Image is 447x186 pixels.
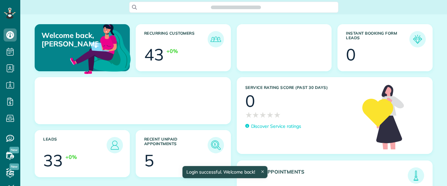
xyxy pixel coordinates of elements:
[266,109,274,121] span: ★
[245,109,252,121] span: ★
[245,85,356,90] h3: Service Rating score (past 30 days)
[42,31,98,48] p: Welcome back, [PERSON_NAME]!
[245,123,301,130] a: Discover Service ratings
[217,4,254,10] span: Search ZenMaid…
[411,33,424,46] img: icon_form_leads-04211a6a04a5b2264e4ee56bc0799ec3eb69b7e499cbb523a139df1d13a81ae0.png
[209,139,222,152] img: icon_unpaid_appointments-47b8ce3997adf2238b356f14209ab4cced10bd1f174958f3ca8f1d0dd7fffeee.png
[209,33,222,46] img: icon_recurring_customers-cf858462ba22bcd05b5a5880d41d6543d210077de5bb9ebc9590e49fd87d84ed.png
[274,109,281,121] span: ★
[245,169,408,184] h3: [DATE] Appointments
[252,109,259,121] span: ★
[409,169,422,182] img: icon_todays_appointments-901f7ab196bb0bea1936b74009e4eb5ffbc2d2711fa7634e0d609ed5ef32b18b.png
[65,153,77,161] div: +0%
[144,46,164,63] div: 43
[69,17,132,80] img: dashboard_welcome-42a62b7d889689a78055ac9021e634bf52bae3f8056760290aed330b23ab8690.png
[144,31,208,47] h3: Recurring Customers
[166,47,178,55] div: +0%
[245,93,255,109] div: 0
[43,137,107,153] h3: Leads
[43,152,63,169] div: 33
[144,137,208,153] h3: Recent unpaid appointments
[346,46,356,63] div: 0
[108,139,121,152] img: icon_leads-1bed01f49abd5b7fead27621c3d59655bb73ed531f8eeb49469d10e621d6b896.png
[346,31,409,47] h3: Instant Booking Form Leads
[182,166,267,178] div: Login successful. Welcome back!
[251,123,301,130] p: Discover Service ratings
[144,152,154,169] div: 5
[259,109,266,121] span: ★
